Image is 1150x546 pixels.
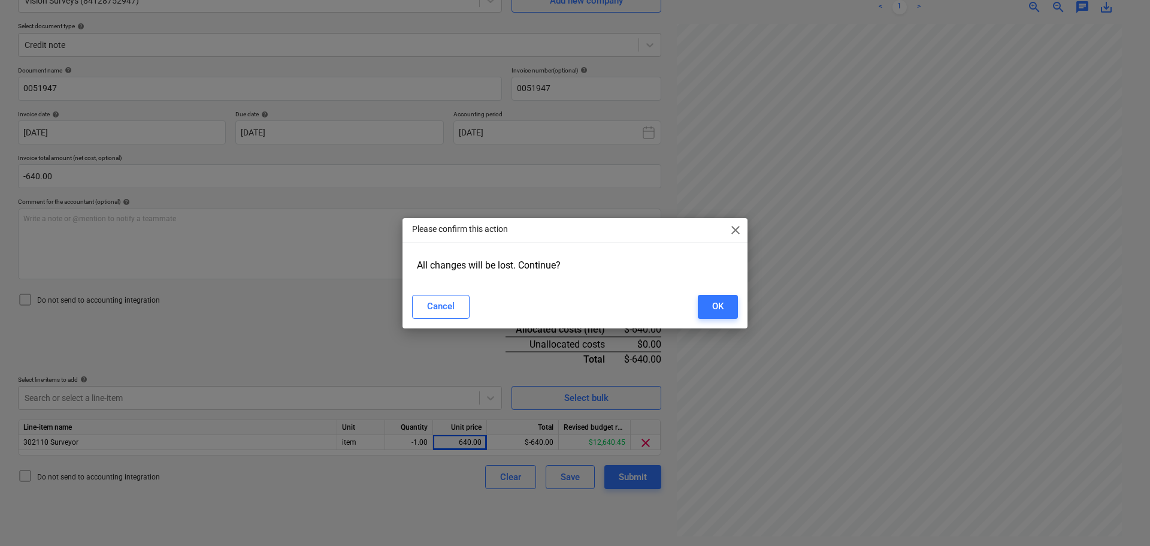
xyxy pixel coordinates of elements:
[412,255,738,276] div: All changes will be lost. Continue?
[698,295,738,319] button: OK
[728,223,743,237] span: close
[412,295,470,319] button: Cancel
[712,298,724,314] div: OK
[412,223,508,236] p: Please confirm this action
[427,298,455,314] div: Cancel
